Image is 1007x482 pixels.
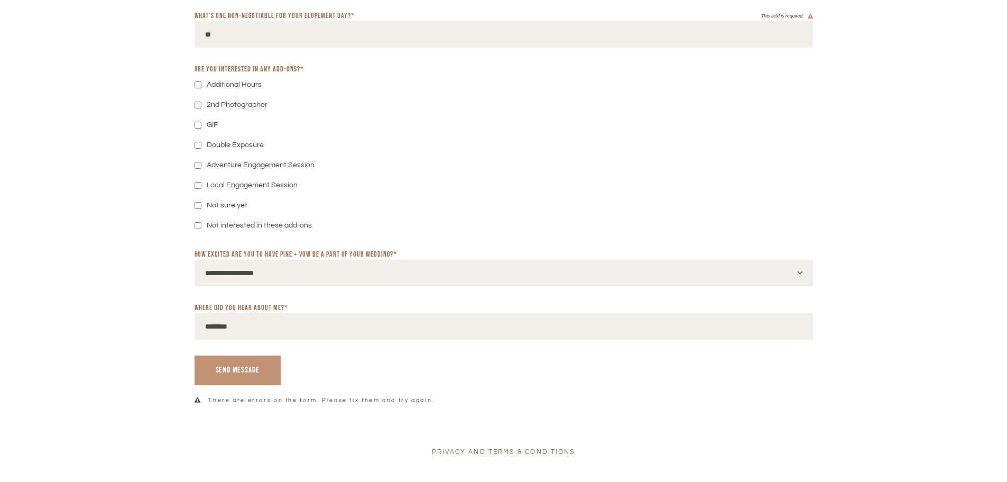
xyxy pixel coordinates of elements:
label: Where did you hear about me? [195,303,288,313]
label: Are you interested in any add-ons? [195,65,304,74]
label: How excited are you to have Pine + Vow be a part of your wedding? [195,250,398,259]
label: Double Exposure [207,138,264,152]
span: There are errors on the form. Please fix them and try again. [195,396,813,405]
span: This field is required. [761,13,813,20]
label: Local Engagement Session [207,178,298,193]
label: 2nd Photographer [207,97,267,112]
label: Not sure yet [207,198,247,213]
button: Send Message [195,356,281,385]
label: Additional Hours [207,77,262,92]
p: Privacy and Terms & Conditions [195,448,813,457]
label: Adventure Engagement Session [207,158,315,172]
span: Send Message [216,365,260,375]
label: Not interested in these add-ons [207,218,312,233]
label: What’s one non-negotiable for your elopement day? [195,11,355,21]
label: GIF [207,117,218,132]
